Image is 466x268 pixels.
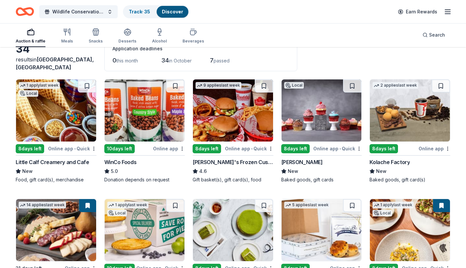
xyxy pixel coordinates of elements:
[16,56,94,71] span: in
[370,158,410,166] div: Kolache Factory
[284,82,304,89] div: Local
[116,58,138,63] span: this month
[281,176,362,183] div: Baked goods, gift cards
[19,202,66,209] div: 14 applies last week
[107,202,148,209] div: 1 apply last week
[251,146,252,151] span: •
[16,199,96,261] img: Image for Gourmet Gift Baskets
[16,56,96,71] div: results
[372,82,418,89] div: 2 applies last week
[281,144,310,153] div: 8 days left
[16,39,45,44] div: Auction & raffle
[112,45,289,53] div: Application deadlines
[429,31,445,39] span: Search
[89,25,103,47] button: Snacks
[48,144,96,153] div: Online app Quick
[22,167,33,175] span: New
[118,39,136,44] div: Desserts
[372,210,392,216] div: Local
[16,79,96,183] a: Image for Little Calf Creamery and Cafe1 applylast weekLocal8days leftOnline app•QuickLittle Calf...
[16,25,45,47] button: Auction & raffle
[193,144,221,153] div: 8 days left
[214,58,230,63] span: passed
[52,8,105,16] span: Wildlife Conservation Event in [GEOGRAPHIC_DATA]
[129,9,150,14] a: Track· 35
[284,202,330,209] div: 5 applies last week
[152,25,167,47] button: Alcohol
[16,158,89,166] div: Little Calf Creamery and Cafe
[39,5,118,18] button: Wildlife Conservation Event in [GEOGRAPHIC_DATA]
[104,176,185,183] div: Donation depends on request
[372,202,414,209] div: 1 apply last week
[104,144,135,153] div: 10 days left
[199,167,207,175] span: 4.6
[282,199,362,261] img: Image for Termini Brothers Bakery
[19,82,60,89] div: 1 apply last week
[105,79,185,142] img: Image for WinCo Foods
[61,25,73,47] button: Meals
[193,79,273,183] a: Image for Freddy's Frozen Custard & Steakburgers9 applieslast week8days leftOnline app•Quick[PERS...
[394,6,441,18] a: Earn Rewards
[107,210,127,216] div: Local
[370,79,450,142] img: Image for Kolache Factory
[225,144,273,153] div: Online app Quick
[89,39,103,44] div: Snacks
[153,144,185,153] div: Online app
[152,39,167,44] div: Alcohol
[61,39,73,44] div: Meals
[339,146,341,151] span: •
[281,79,362,183] a: Image for Nadia CakesLocal8days leftOnline app•Quick[PERSON_NAME]NewBaked goods, gift cards
[16,176,96,183] div: Food, gift card(s), merchandise
[419,144,450,153] div: Online app
[74,146,76,151] span: •
[16,42,96,56] div: 34
[313,144,362,153] div: Online app Quick
[111,167,118,175] span: 5.0
[370,79,450,183] a: Image for Kolache Factory2 applieslast week8days leftOnline appKolache FactoryNewBaked goods, gif...
[210,57,214,64] span: 7
[196,82,241,89] div: 9 applies last week
[123,5,189,18] button: Track· 35Discover
[193,199,273,261] img: Image for Lady M
[193,176,273,183] div: Gift basket(s), gift card(s), food
[281,158,323,166] div: [PERSON_NAME]
[16,56,94,71] span: [GEOGRAPHIC_DATA], [GEOGRAPHIC_DATA]
[104,158,137,166] div: WinCo Foods
[417,28,450,42] button: Search
[19,90,38,97] div: Local
[162,9,183,14] a: Discover
[370,144,398,153] div: 8 days left
[169,58,192,63] span: in October
[105,199,185,261] img: Image for Polly's Pies
[370,199,450,261] img: Image for Élephante
[161,57,169,64] span: 34
[182,39,204,44] div: Beverages
[104,79,185,183] a: Image for WinCo Foods10days leftOnline appWinCo Foods5.0Donation depends on request
[16,79,96,142] img: Image for Little Calf Creamery and Cafe
[370,176,450,183] div: Baked goods, gift card(s)
[282,79,362,142] img: Image for Nadia Cakes
[182,25,204,47] button: Beverages
[288,167,298,175] span: New
[112,57,116,64] span: 0
[16,144,44,153] div: 8 days left
[193,79,273,142] img: Image for Freddy's Frozen Custard & Steakburgers
[193,158,273,166] div: [PERSON_NAME]'s Frozen Custard & Steakburgers
[16,4,34,19] a: Home
[118,25,136,47] button: Desserts
[376,167,387,175] span: New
